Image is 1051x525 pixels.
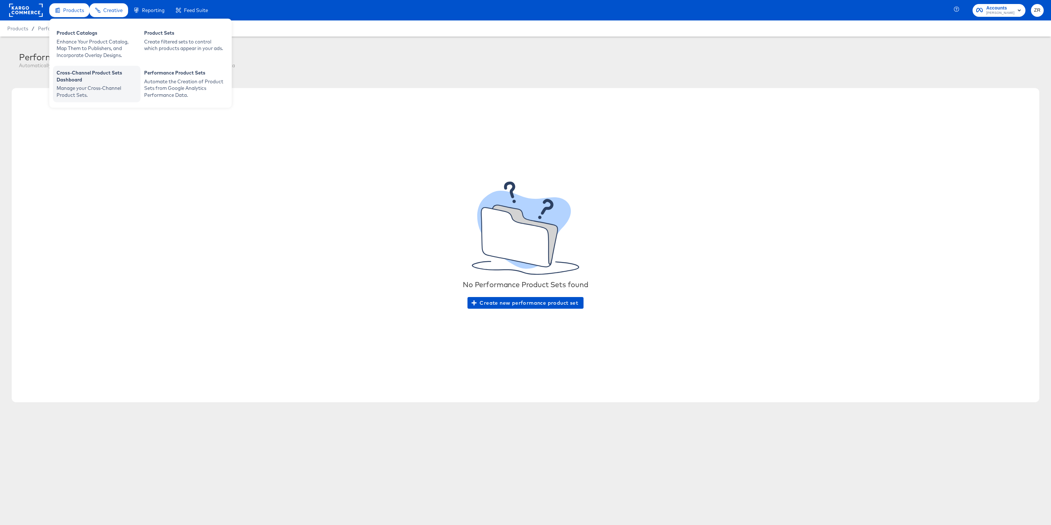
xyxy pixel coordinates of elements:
span: ZR [1034,6,1041,15]
button: Create new performance product set [467,297,584,309]
span: Create new performance product set [473,298,578,308]
span: Products [63,7,84,13]
span: / [28,26,38,31]
div: Automatically build and update product sets based on your Google Analytics performance data [19,62,235,69]
span: [PERSON_NAME] [986,10,1015,16]
a: Performance Product Sets [38,26,99,31]
span: Accounts [986,4,1015,12]
button: ZR [1031,4,1044,17]
span: Reporting [142,7,165,13]
span: Creative [103,7,123,13]
button: Accounts[PERSON_NAME] [973,4,1025,17]
span: Products [7,26,28,31]
div: No Performance Product Sets found [463,280,588,289]
span: Feed Suite [184,7,208,13]
div: Performance Product Sets [19,52,235,62]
